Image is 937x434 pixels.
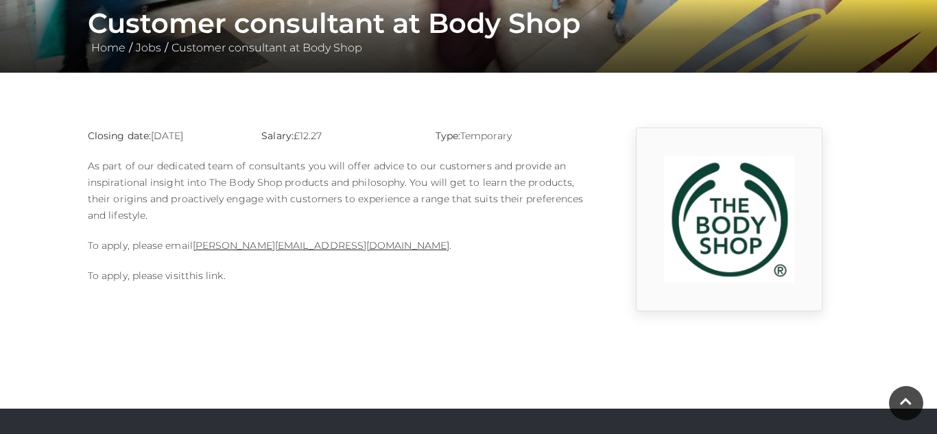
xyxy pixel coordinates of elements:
[132,41,165,54] a: Jobs
[78,7,859,56] div: / /
[261,128,414,144] p: £12.27
[88,128,241,144] p: [DATE]
[88,41,129,54] a: Home
[436,128,589,144] p: Temporary
[88,267,589,284] p: To apply, please visit .
[168,41,366,54] a: Customer consultant at Body Shop
[664,156,794,283] img: 9_1554819459_jw5k.png
[436,130,460,142] strong: Type:
[185,269,224,282] a: this link
[88,7,849,40] h1: Customer consultant at Body Shop
[193,239,449,252] a: [PERSON_NAME][EMAIL_ADDRESS][DOMAIN_NAME]
[88,158,589,224] p: As part of our dedicated team of consultants you will offer advice to our customers and provide a...
[88,237,589,254] p: To apply, please email .
[88,130,151,142] strong: Closing date:
[261,130,294,142] strong: Salary:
